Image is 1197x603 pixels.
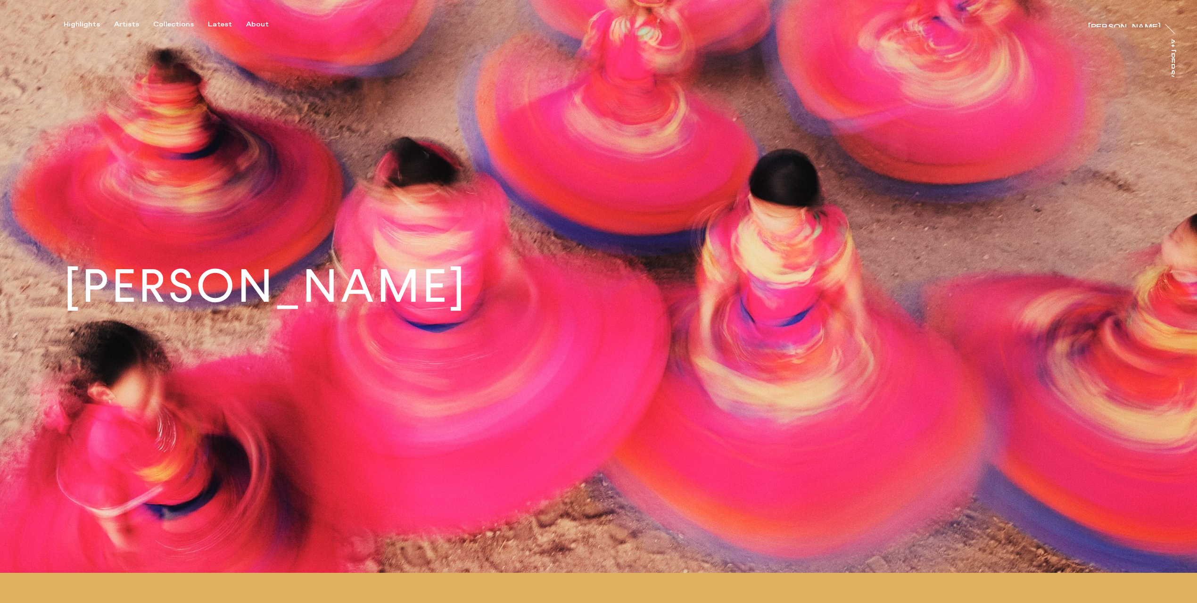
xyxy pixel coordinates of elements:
[64,264,468,309] h1: [PERSON_NAME]
[114,20,153,29] button: Artists
[114,20,139,29] div: Artists
[1168,38,1175,123] div: At [PERSON_NAME]
[1172,38,1181,77] a: At [PERSON_NAME]
[1088,18,1161,27] a: [PERSON_NAME]
[153,20,208,29] button: Collections
[246,20,283,29] button: About
[64,20,100,29] div: Highlights
[208,20,232,29] div: Latest
[153,20,194,29] div: Collections
[208,20,246,29] button: Latest
[64,20,114,29] button: Highlights
[246,20,269,29] div: About
[1088,24,1161,31] div: [PERSON_NAME]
